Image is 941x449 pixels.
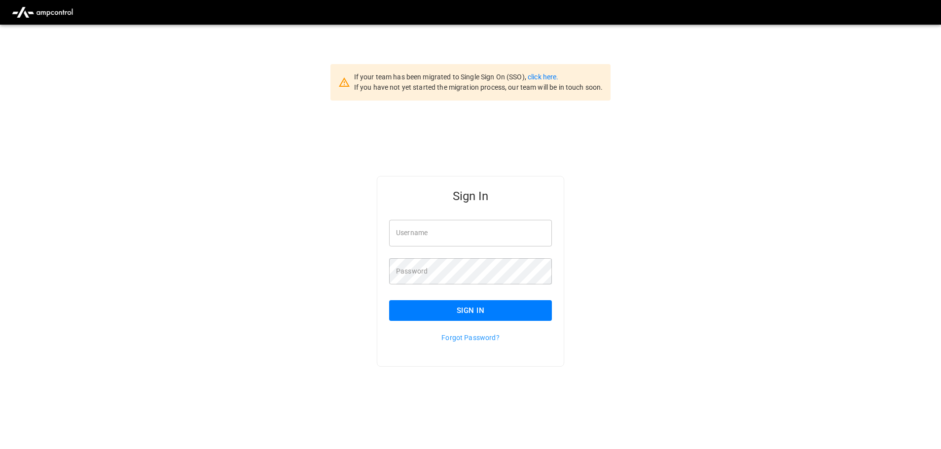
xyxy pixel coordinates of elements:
[354,83,603,91] span: If you have not yet started the migration process, our team will be in touch soon.
[389,300,552,321] button: Sign In
[8,3,77,22] img: ampcontrol.io logo
[354,73,528,81] span: If your team has been migrated to Single Sign On (SSO),
[389,188,552,204] h5: Sign In
[389,333,552,343] p: Forgot Password?
[528,73,558,81] a: click here.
